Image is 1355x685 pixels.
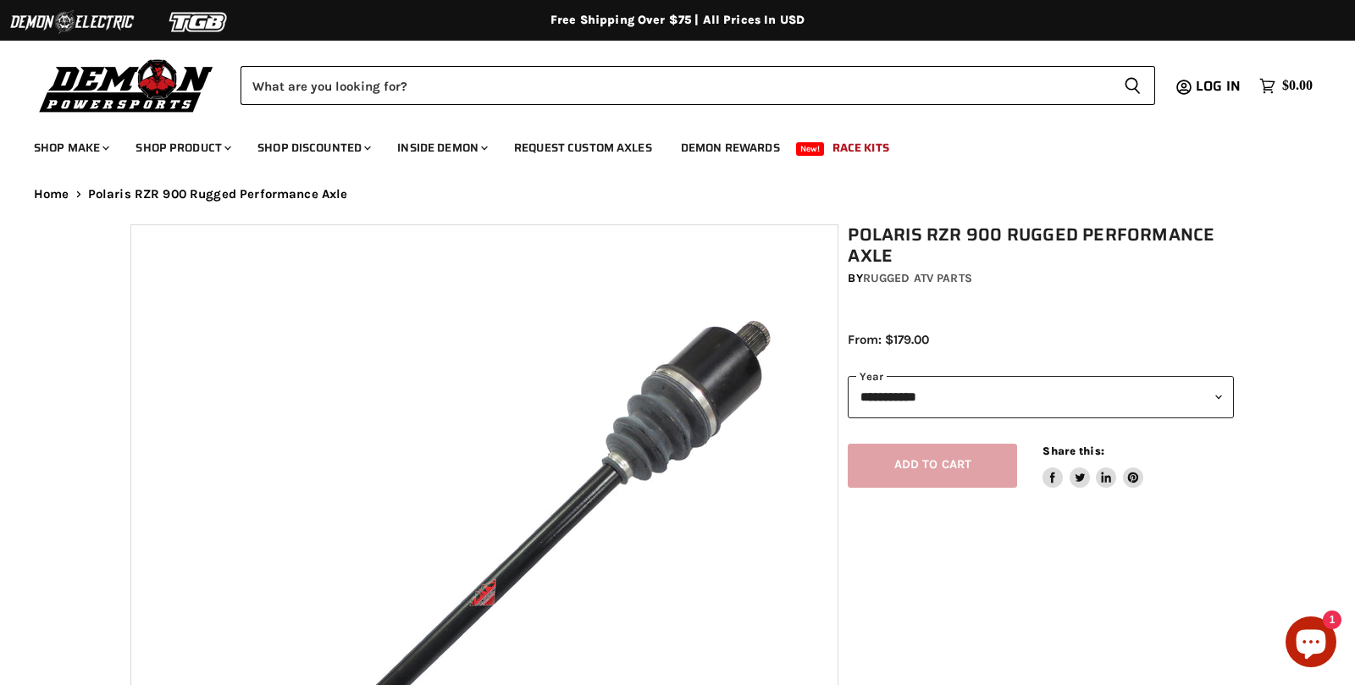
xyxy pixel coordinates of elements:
[34,187,69,202] a: Home
[1043,445,1103,457] span: Share this:
[1251,74,1321,98] a: $0.00
[1188,79,1251,94] a: Log in
[848,332,929,347] span: From: $179.00
[21,124,1308,165] ul: Main menu
[21,130,119,165] a: Shop Make
[848,376,1234,417] select: year
[668,130,793,165] a: Demon Rewards
[1282,78,1313,94] span: $0.00
[1280,616,1341,671] inbox-online-store-chat: Shopify online store chat
[135,6,263,38] img: TGB Logo 2
[848,224,1234,267] h1: Polaris RZR 900 Rugged Performance Axle
[1196,75,1241,97] span: Log in
[241,66,1155,105] form: Product
[34,55,219,115] img: Demon Powersports
[796,142,825,156] span: New!
[245,130,381,165] a: Shop Discounted
[8,6,135,38] img: Demon Electric Logo 2
[1043,444,1143,489] aside: Share this:
[88,187,348,202] span: Polaris RZR 900 Rugged Performance Axle
[384,130,498,165] a: Inside Demon
[501,130,665,165] a: Request Custom Axles
[123,130,241,165] a: Shop Product
[1110,66,1155,105] button: Search
[848,269,1234,288] div: by
[241,66,1110,105] input: Search
[820,130,902,165] a: Race Kits
[863,271,972,285] a: Rugged ATV Parts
